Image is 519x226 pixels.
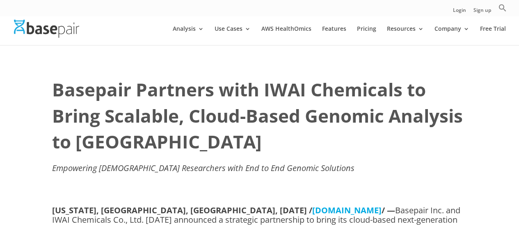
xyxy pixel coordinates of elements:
a: Analysis [173,26,204,45]
a: Features [322,26,346,45]
i: Empowering [DEMOGRAPHIC_DATA] Researchers with End to End Genomic Solutions [52,162,354,173]
a: AWS HealthOmics [261,26,311,45]
a: Free Trial [480,26,506,45]
svg: Search [498,4,507,12]
a: [DOMAIN_NAME] [312,205,382,216]
a: Resources [387,26,424,45]
span: [US_STATE], [GEOGRAPHIC_DATA], [GEOGRAPHIC_DATA], [DATE] / [52,205,312,216]
a: Sign up [473,8,491,16]
a: Pricing [357,26,376,45]
a: Login [453,8,466,16]
h1: Basepair Partners with IWAI Chemicals to Bring Scalable, Cloud-Based Genomic Analysis to [GEOGRAP... [52,77,467,159]
span: / — [382,205,395,216]
a: Use Cases [215,26,251,45]
img: Basepair [14,20,79,37]
a: Search Icon Link [498,4,507,16]
a: Company [434,26,469,45]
